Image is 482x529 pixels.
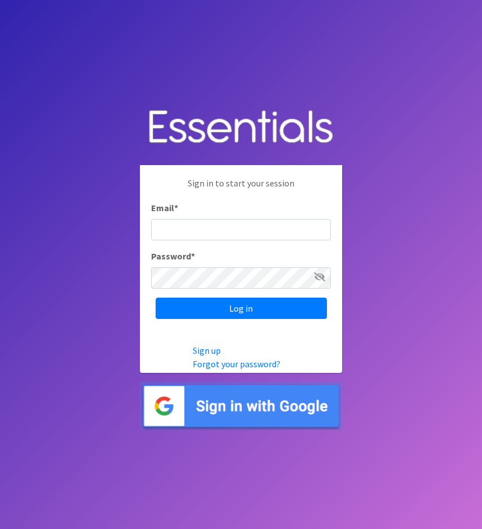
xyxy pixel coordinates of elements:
label: Password [151,249,195,263]
label: Email [151,201,178,215]
img: Human Essentials [140,99,342,157]
a: Sign up [193,345,221,356]
p: Sign in to start your session [151,176,331,201]
a: Forgot your password? [193,358,280,370]
input: Log in [156,298,327,319]
img: Sign in with Google [140,382,342,431]
abbr: required [191,250,195,262]
abbr: required [174,202,178,213]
